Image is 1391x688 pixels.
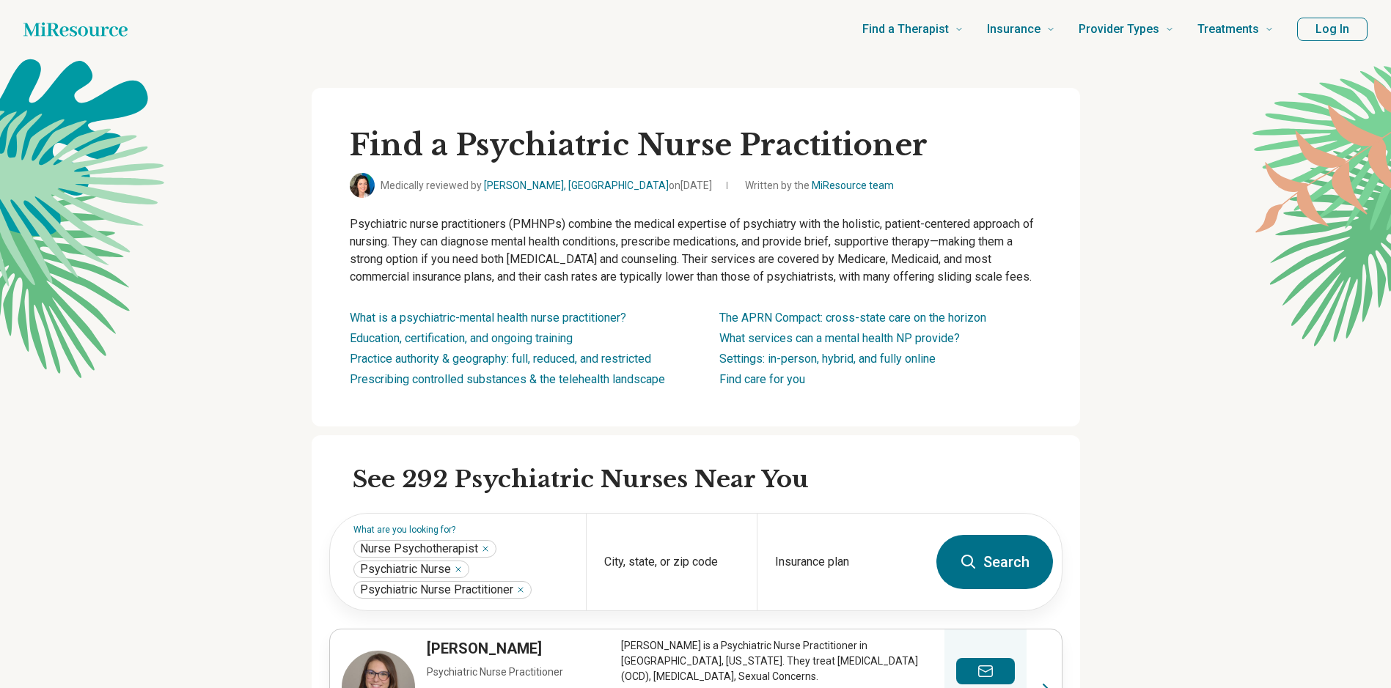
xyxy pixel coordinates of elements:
[719,311,986,325] a: The APRN Compact: cross-state care on the horizon
[454,565,463,574] button: Psychiatric Nurse
[516,585,525,594] button: Psychiatric Nurse Practitioner
[719,372,805,386] a: Find care for you
[481,544,490,553] button: Nurse Psychotherapist
[350,126,1042,164] h1: Find a Psychiatric Nurse Practitioner
[360,582,513,597] span: Psychiatric Nurse Practitioner
[350,352,651,366] a: Practice authority & geography: full, reduced, and restricted
[1079,19,1159,40] span: Provider Types
[719,352,936,366] a: Settings: in-person, hybrid, and fully online
[381,178,712,193] span: Medically reviewed by
[745,178,894,193] span: Written by the
[353,581,532,599] div: Psychiatric Nurse Practitioner
[350,215,1042,286] p: Psychiatric nurse practitioners (PMHNPs) combine the medical expertise of psychiatry with the hol...
[669,180,712,191] span: on [DATE]
[353,465,1062,495] h2: See 292 Psychiatric Nurses Near You
[353,540,496,558] div: Nurse Psychotherapist
[23,15,128,44] a: Home page
[353,525,568,534] label: What are you looking for?
[862,19,949,40] span: Find a Therapist
[936,535,1053,589] button: Search
[1297,18,1368,41] button: Log In
[350,311,626,325] a: What is a psychiatric-mental health nurse practitioner?
[360,562,451,577] span: Psychiatric Nurse
[956,658,1015,684] button: Send a message
[987,19,1041,40] span: Insurance
[353,561,469,578] div: Psychiatric Nurse
[350,372,665,386] a: Prescribing controlled substances & the telehealth landscape
[360,541,478,556] span: Nurse Psychotherapist
[719,331,960,345] a: What services can a mental health NP provide?
[484,180,669,191] a: [PERSON_NAME], [GEOGRAPHIC_DATA]
[812,180,894,191] a: MiResource team
[350,331,573,345] a: Education, certification, and ongoing training
[1197,19,1259,40] span: Treatments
